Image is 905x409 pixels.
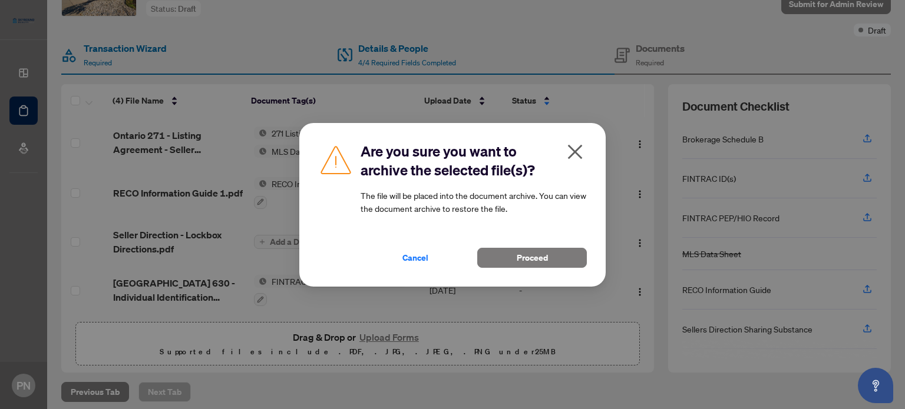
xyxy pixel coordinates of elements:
button: Cancel [361,248,470,268]
span: Proceed [517,248,548,267]
button: Proceed [477,248,587,268]
button: Open asap [858,368,893,403]
span: Cancel [402,248,428,267]
span: close [566,142,584,161]
h2: Are you sure you want to archive the selected file(s)? [361,142,587,179]
article: The file will be placed into the document archive. You can view the document archive to restore t... [361,189,587,215]
img: Caution Icon [318,142,354,177]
